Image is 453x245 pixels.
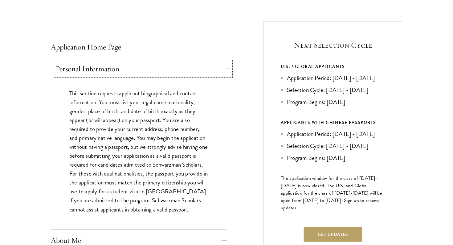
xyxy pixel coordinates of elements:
[281,73,385,82] li: Application Period: [DATE] - [DATE]
[281,141,385,150] li: Selection Cycle: [DATE] - [DATE]
[281,40,385,50] h5: Next Selection Cycle
[55,61,231,76] button: Personal Information
[281,119,385,126] div: APPLICANTS WITH CHINESE PASSPORTS
[281,97,385,106] li: Program Begins: [DATE]
[69,89,208,214] p: This section requests applicant biographical and contact information. You must list your legal na...
[281,129,385,138] li: Application Period: [DATE] - [DATE]
[281,175,382,211] span: The application window for the class of [DATE]-[DATE] is now closed. The U.S. and Global applicat...
[51,40,226,54] button: Application Home Page
[281,153,385,162] li: Program Begins: [DATE]
[281,85,385,94] li: Selection Cycle: [DATE] - [DATE]
[304,227,362,242] button: Get Updates
[281,63,385,70] div: U.S. / GLOBAL APPLICANTS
